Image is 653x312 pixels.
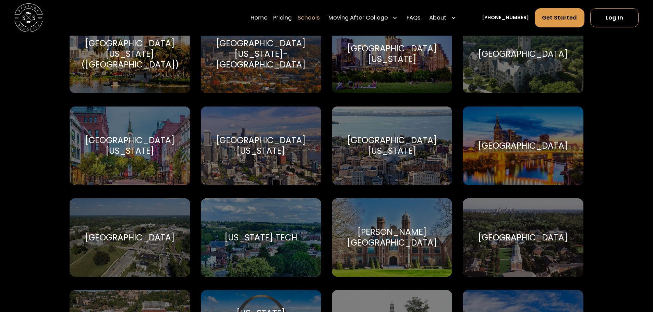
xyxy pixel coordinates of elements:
div: [GEOGRAPHIC_DATA][US_STATE] [340,135,444,156]
div: [GEOGRAPHIC_DATA][US_STATE]-[GEOGRAPHIC_DATA] [209,38,313,70]
a: Go to selected school [70,198,190,277]
a: Go to selected school [332,107,452,185]
a: FAQs [407,8,421,28]
div: About [429,14,446,22]
div: [GEOGRAPHIC_DATA] [478,49,568,59]
div: About [426,8,459,28]
div: [GEOGRAPHIC_DATA][US_STATE] ([GEOGRAPHIC_DATA]) [78,38,181,70]
div: [GEOGRAPHIC_DATA] [85,232,175,243]
div: Moving After College [328,14,388,22]
a: Go to selected school [70,15,190,93]
a: Go to selected school [201,15,321,93]
a: Go to selected school [463,107,583,185]
a: Go to selected school [332,198,452,277]
img: Storage Scholars main logo [14,3,43,32]
div: [US_STATE] Tech [225,232,297,243]
div: [GEOGRAPHIC_DATA] [478,232,568,243]
a: Go to selected school [201,198,321,277]
a: Get Started [535,8,585,27]
div: [GEOGRAPHIC_DATA] [478,140,568,151]
div: [PERSON_NAME][GEOGRAPHIC_DATA] [340,227,444,248]
div: [GEOGRAPHIC_DATA][US_STATE] [209,135,313,156]
a: Go to selected school [463,15,583,93]
div: [GEOGRAPHIC_DATA][US_STATE] [340,43,444,64]
a: Schools [298,8,320,28]
a: Go to selected school [201,107,321,185]
a: Go to selected school [463,198,583,277]
a: [PHONE_NUMBER] [482,14,529,22]
div: Moving After College [326,8,401,28]
a: Go to selected school [70,107,190,185]
div: [GEOGRAPHIC_DATA][US_STATE] [78,135,181,156]
a: Home [251,8,268,28]
a: Go to selected school [332,15,452,93]
a: Log In [590,8,639,27]
a: Pricing [273,8,292,28]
